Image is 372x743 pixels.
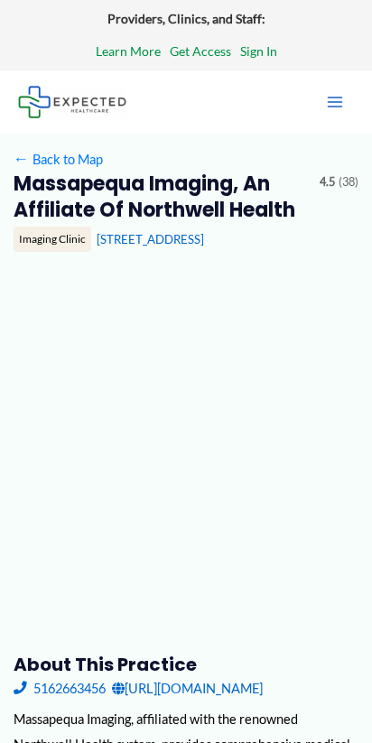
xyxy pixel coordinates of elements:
[170,40,231,63] a: Get Access
[96,40,161,63] a: Learn More
[18,86,126,117] img: Expected Healthcare Logo - side, dark font, small
[240,40,277,63] a: Sign In
[14,151,30,167] span: ←
[339,172,358,193] span: (38)
[107,11,265,26] strong: Providers, Clinics, and Staff:
[14,653,359,676] h3: About this practice
[112,676,263,701] a: [URL][DOMAIN_NAME]
[14,172,307,223] h2: Massapequa Imaging, an affiliate of Northwell Health
[14,147,103,172] a: ←Back to Map
[320,172,335,193] span: 4.5
[97,232,204,246] a: [STREET_ADDRESS]
[14,227,91,252] div: Imaging Clinic
[14,676,106,701] a: 5162663456
[316,83,354,121] button: Main menu toggle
